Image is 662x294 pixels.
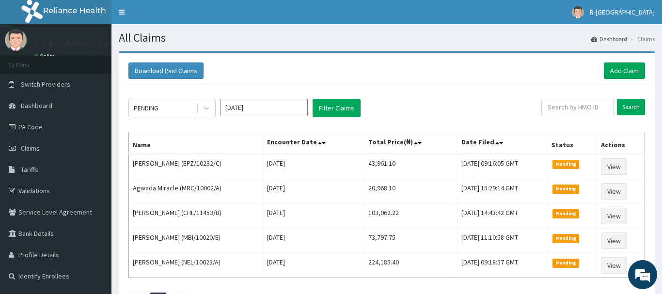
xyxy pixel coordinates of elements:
span: R-[GEOGRAPHIC_DATA] [590,8,655,16]
span: Claims [21,144,40,153]
th: Name [129,132,263,155]
a: View [601,183,627,200]
a: View [601,232,627,249]
td: 43,961.10 [364,154,457,179]
td: [DATE] 11:10:58 GMT [457,229,548,253]
td: [PERSON_NAME] (EPZ/10232/C) [129,154,263,179]
th: Date Filed [457,132,548,155]
td: [DATE] [263,204,364,229]
input: Search by HMO ID [541,99,614,115]
td: 73,797.75 [364,229,457,253]
span: Switch Providers [21,80,70,89]
td: [PERSON_NAME] (MBI/10020/E) [129,229,263,253]
button: Download Paid Claims [128,62,204,79]
h1: All Claims [119,31,655,44]
td: 103,062.22 [364,204,457,229]
a: View [601,208,627,224]
span: Tariffs [21,165,38,174]
td: [DATE] [263,229,364,253]
th: Encounter Date [263,132,364,155]
td: [DATE] [263,253,364,278]
td: 20,968.10 [364,179,457,204]
a: Online [34,53,57,60]
td: [DATE] [263,179,364,204]
img: User Image [572,6,584,18]
td: [DATE] 15:29:14 GMT [457,179,548,204]
td: [DATE] 09:16:05 GMT [457,154,548,179]
td: [DATE] 14:43:42 GMT [457,204,548,229]
li: Claims [628,35,655,43]
div: PENDING [134,103,158,113]
th: Status [548,132,597,155]
img: User Image [5,29,27,51]
td: [PERSON_NAME] (CHL/11453/B) [129,204,263,229]
span: Dashboard [21,101,52,110]
span: Pending [552,160,579,169]
span: Pending [552,234,579,243]
span: Pending [552,259,579,267]
td: [DATE] 09:18:57 GMT [457,253,548,278]
span: Pending [552,185,579,193]
th: Total Price(₦) [364,132,457,155]
a: Add Claim [604,62,645,79]
p: R-[GEOGRAPHIC_DATA] [34,39,121,48]
td: [DATE] [263,154,364,179]
th: Actions [597,132,645,155]
td: Agwada Miracle (MRC/10002/A) [129,179,263,204]
input: Search [617,99,645,115]
td: [PERSON_NAME] (NEL/10023/A) [129,253,263,278]
a: View [601,158,627,175]
input: Select Month and Year [221,99,308,116]
a: Dashboard [591,35,627,43]
td: 224,185.40 [364,253,457,278]
span: Pending [552,209,579,218]
button: Filter Claims [313,99,361,117]
a: View [601,257,627,274]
